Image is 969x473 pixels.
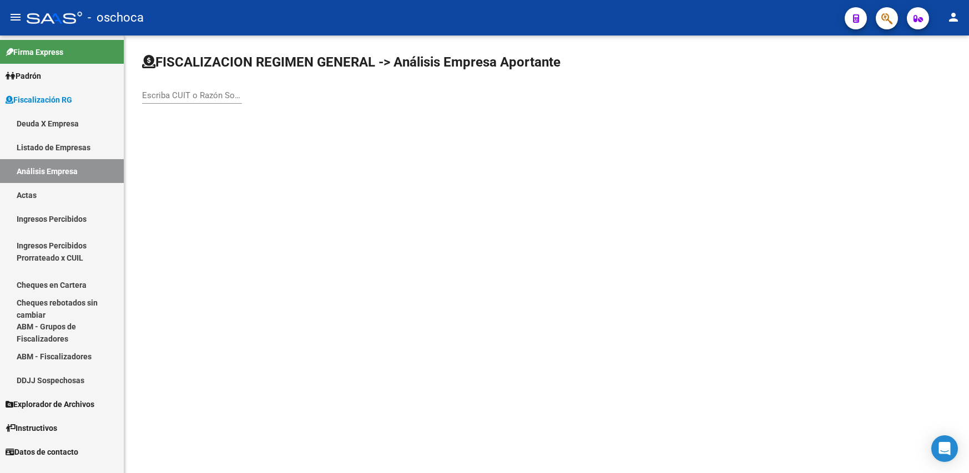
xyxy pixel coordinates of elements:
span: Instructivos [6,422,57,434]
span: Padrón [6,70,41,82]
div: Open Intercom Messenger [931,435,958,462]
span: Fiscalización RG [6,94,72,106]
mat-icon: person [947,11,960,24]
mat-icon: menu [9,11,22,24]
span: - oschoca [88,6,144,30]
span: Explorador de Archivos [6,398,94,410]
span: Datos de contacto [6,446,78,458]
span: Firma Express [6,46,63,58]
h1: FISCALIZACION REGIMEN GENERAL -> Análisis Empresa Aportante [142,53,561,71]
